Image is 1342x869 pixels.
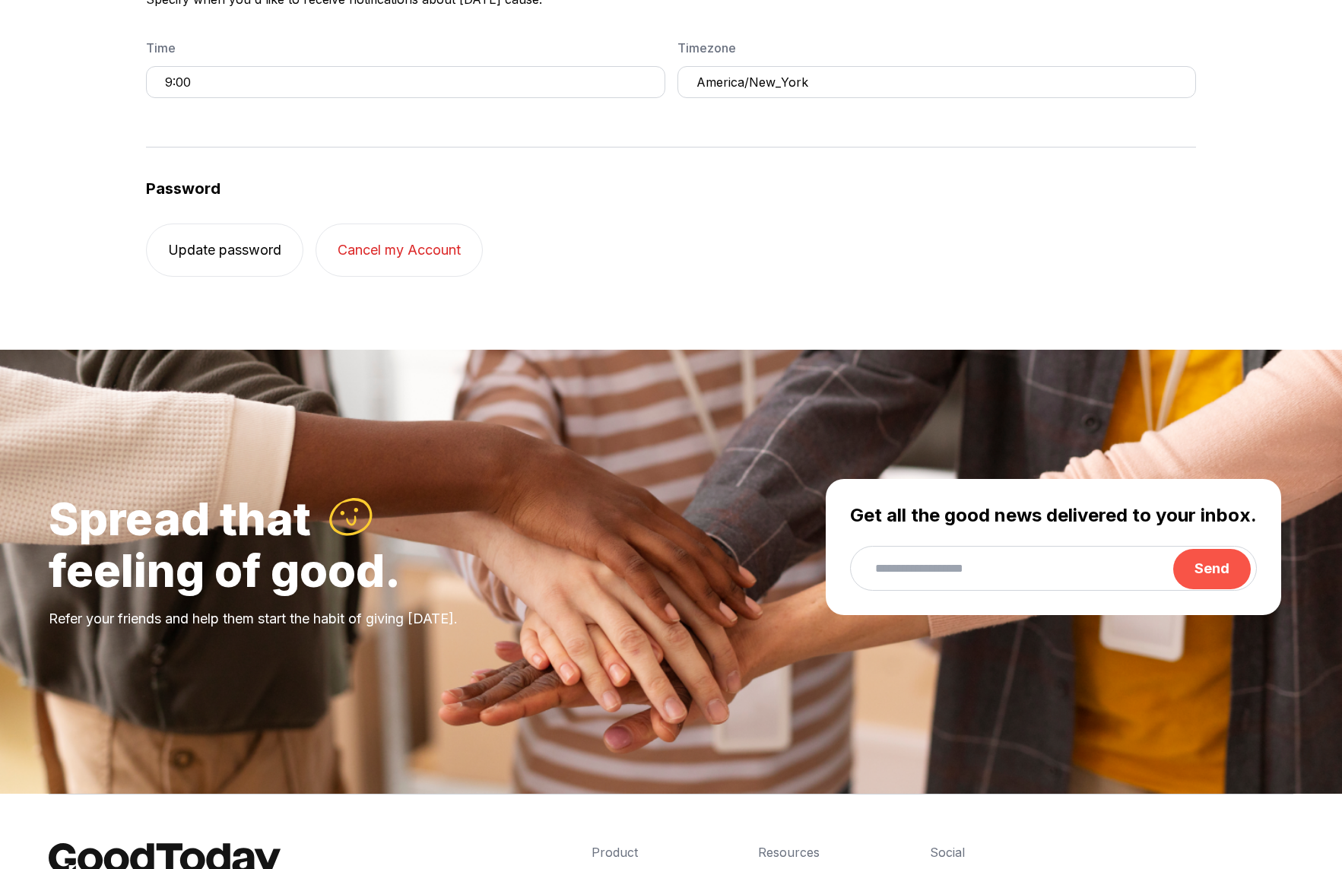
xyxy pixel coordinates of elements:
button: Send [1173,549,1251,589]
h2: Spread that feeling of good. [49,496,811,592]
h4: Resources [758,843,845,861]
h3: Password [146,178,1196,199]
button: Update password [146,224,303,277]
h4: Product [592,843,673,861]
label: Timezone [677,39,1197,57]
span: Send [1194,560,1229,576]
img: :) [326,493,376,541]
button: Cancel my Account [316,224,483,277]
button: 9:00 [146,66,665,98]
h3: Get all the good news delivered to your inbox. [850,503,1257,528]
label: Time [146,39,665,57]
h4: Social [930,843,1293,861]
button: America/New_York [677,66,1197,98]
span: Refer your friends and help them start the habit of giving [DATE]. [49,611,458,626]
